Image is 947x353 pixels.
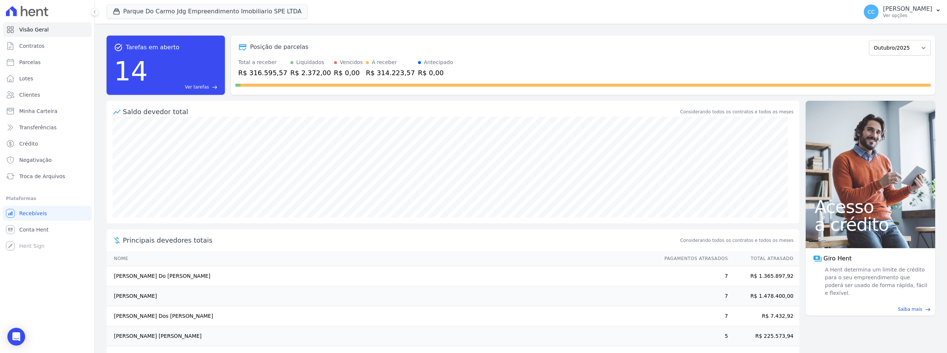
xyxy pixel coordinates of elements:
span: Recebíveis [19,210,47,217]
span: Principais devedores totais [123,235,679,245]
span: Giro Hent [823,254,852,263]
span: Crédito [19,140,38,147]
td: 7 [657,286,728,306]
th: Pagamentos Atrasados [657,251,728,266]
td: 5 [657,326,728,346]
th: Total Atrasado [728,251,799,266]
span: Transferências [19,124,57,131]
th: Nome [107,251,657,266]
a: Recebíveis [3,206,91,221]
a: Visão Geral [3,22,91,37]
a: Troca de Arquivos [3,169,91,184]
td: [PERSON_NAME] [PERSON_NAME] [107,326,657,346]
a: Clientes [3,87,91,102]
span: A Hent determina um limite de crédito para o seu empreendimento que poderá ser usado de forma ráp... [823,266,928,297]
td: R$ 7.432,92 [728,306,799,326]
span: Tarefas em aberto [126,43,179,52]
span: Visão Geral [19,26,49,33]
td: 7 [657,306,728,326]
div: 14 [114,52,148,90]
a: Ver tarefas east [151,84,218,90]
span: Lotes [19,75,33,82]
span: Conta Hent [19,226,48,233]
div: Total a receber [238,59,287,66]
div: Posição de parcelas [250,43,309,51]
span: Considerando todos os contratos e todos os meses [680,237,793,244]
div: R$ 0,00 [334,68,363,78]
a: Conta Hent [3,222,91,237]
div: Antecipado [424,59,453,66]
span: Acesso [815,198,926,216]
a: Lotes [3,71,91,86]
p: [PERSON_NAME] [883,5,932,13]
div: R$ 0,00 [418,68,453,78]
span: a crédito [815,216,926,233]
span: task_alt [114,43,123,52]
div: Open Intercom Messenger [7,328,25,346]
span: CC [867,9,875,14]
a: Negativação [3,153,91,167]
span: Saiba mais [898,306,922,313]
span: Negativação [19,156,52,164]
span: Troca de Arquivos [19,173,65,180]
td: R$ 1.365.897,92 [728,266,799,286]
div: R$ 2.372,00 [290,68,331,78]
div: Considerando todos os contratos e todos os meses [680,109,793,115]
a: Saiba mais east [810,306,931,313]
td: [PERSON_NAME] [107,286,657,306]
button: Parque Do Carmo Jdg Empreendimento Imobiliario SPE LTDA [107,4,308,19]
div: Vencidos [340,59,363,66]
div: Saldo devedor total [123,107,679,117]
div: Liquidados [296,59,324,66]
td: 7 [657,266,728,286]
p: Ver opções [883,13,932,19]
div: A receber [372,59,397,66]
td: [PERSON_NAME] Do [PERSON_NAME] [107,266,657,286]
div: Plataformas [6,194,88,203]
span: Clientes [19,91,40,99]
span: Parcelas [19,59,41,66]
a: Minha Carteira [3,104,91,119]
td: [PERSON_NAME] Dos [PERSON_NAME] [107,306,657,326]
div: R$ 314.223,57 [366,68,415,78]
div: R$ 316.595,57 [238,68,287,78]
td: R$ 225.573,94 [728,326,799,346]
span: Ver tarefas [185,84,209,90]
a: Crédito [3,136,91,151]
a: Contratos [3,39,91,53]
a: Transferências [3,120,91,135]
a: Parcelas [3,55,91,70]
span: Contratos [19,42,44,50]
button: CC [PERSON_NAME] Ver opções [858,1,947,22]
span: east [925,307,931,312]
span: Minha Carteira [19,107,57,115]
span: east [212,84,218,90]
td: R$ 1.478.400,00 [728,286,799,306]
